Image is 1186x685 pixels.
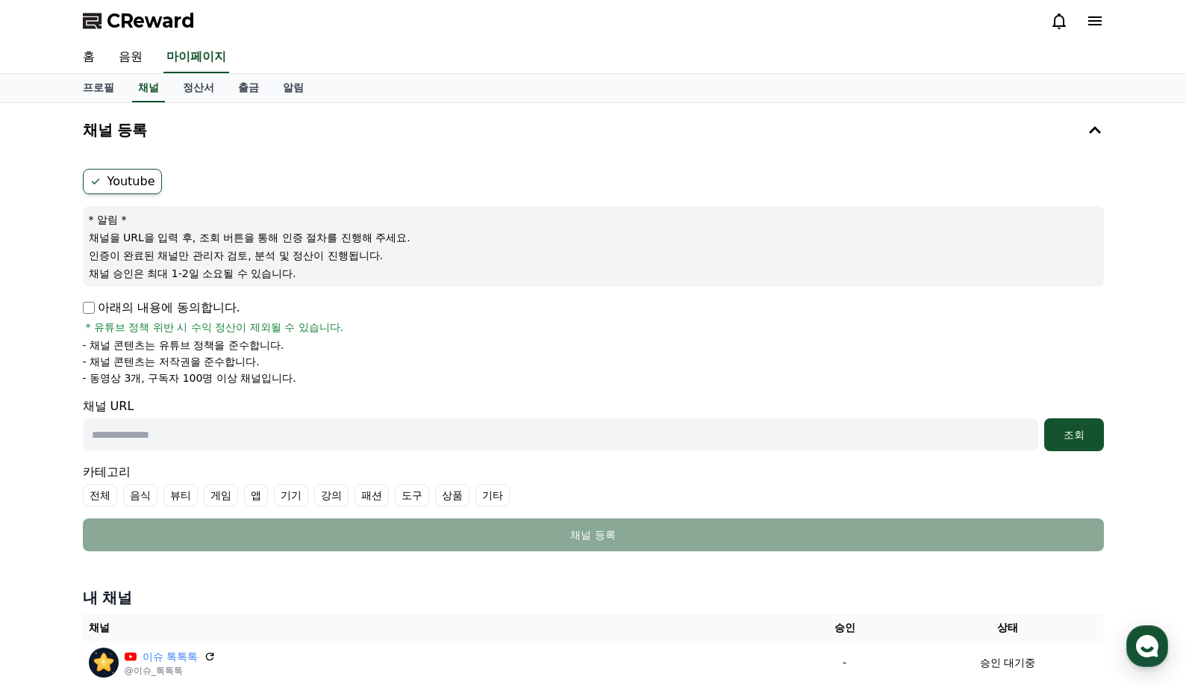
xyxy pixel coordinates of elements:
button: 조회 [1044,418,1104,451]
button: 채널 등록 [77,109,1110,151]
div: 조회 [1050,427,1098,442]
a: 홈 [4,474,99,511]
a: 프로필 [71,74,126,102]
label: 기타 [475,484,510,506]
th: 승인 [778,614,912,642]
div: 채널 등록 [113,527,1074,542]
label: 음식 [123,484,157,506]
a: 알림 [271,74,316,102]
a: CReward [83,9,195,33]
label: 강의 [314,484,349,506]
label: 도구 [395,484,429,506]
p: 채널 승인은 최대 1-2일 소요될 수 있습니다. [89,266,1098,281]
p: 아래의 내용에 동의합니다. [83,299,240,317]
a: 홈 [71,42,107,73]
th: 채널 [83,614,778,642]
p: - 채널 콘텐츠는 저작권을 준수합니다. [83,354,260,369]
div: 채널 URL [83,397,1104,451]
label: Youtube [83,169,162,194]
span: * 유튜브 정책 위반 시 수익 정산이 제외될 수 있습니다. [86,320,344,335]
div: 카테고리 [83,463,1104,506]
p: - 채널 콘텐츠는 유튜브 정책을 준수합니다. [83,338,284,353]
label: 뷰티 [163,484,198,506]
img: 이슈 톡톡톡 [89,648,119,678]
th: 상태 [912,614,1104,642]
h4: 채널 등록 [83,122,148,138]
p: - 동영상 3개, 구독자 100명 이상 채널입니다. [83,371,296,385]
span: 홈 [47,496,56,508]
h4: 내 채널 [83,587,1104,608]
label: 기기 [274,484,308,506]
a: 출금 [226,74,271,102]
span: 대화 [137,497,155,509]
a: 대화 [99,474,193,511]
p: @이슈_톡톡톡 [125,665,216,677]
p: 인증이 완료된 채널만 관리자 검토, 분석 및 정산이 진행됩니다. [89,248,1098,263]
p: 승인 대기중 [980,655,1035,671]
label: 게임 [204,484,238,506]
label: 상품 [435,484,469,506]
a: 이슈 톡톡톡 [143,649,198,665]
a: 설정 [193,474,287,511]
a: 정산서 [171,74,226,102]
a: 마이페이지 [163,42,229,73]
p: 채널을 URL을 입력 후, 조회 버튼을 통해 인증 절차를 진행해 주세요. [89,230,1098,245]
p: - [784,655,906,671]
a: 채널 [132,74,165,102]
a: 음원 [107,42,155,73]
label: 패션 [355,484,389,506]
label: 전체 [83,484,117,506]
label: 앱 [244,484,268,506]
button: 채널 등록 [83,518,1104,551]
span: CReward [107,9,195,33]
span: 설정 [231,496,249,508]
